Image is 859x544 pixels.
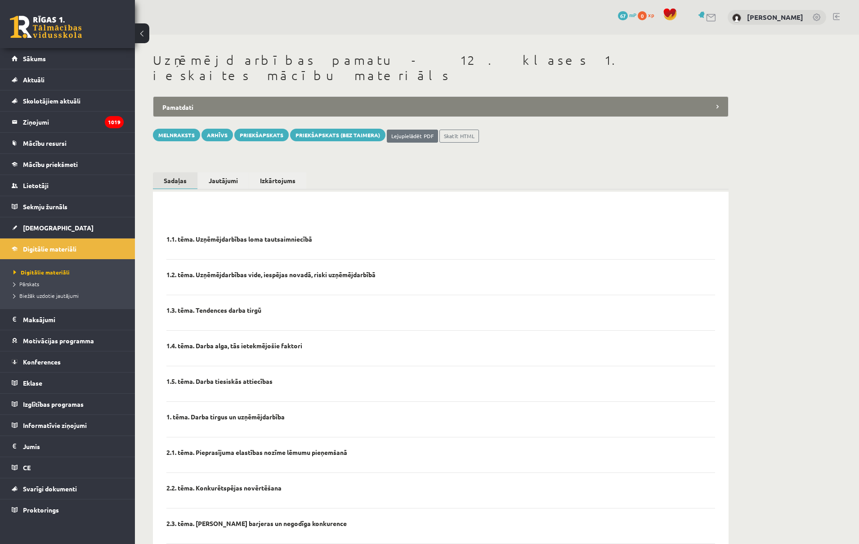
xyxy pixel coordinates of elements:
[12,90,124,111] a: Skolotājiem aktuāli
[166,377,273,385] p: 1.5. tēma. Darba tiesiskās attiecības
[23,224,94,232] span: [DEMOGRAPHIC_DATA]
[23,54,46,63] span: Sākums
[13,292,126,300] a: Biežāk uzdotie jautājumi
[105,116,124,128] i: 1019
[12,69,124,90] a: Aktuāli
[166,342,302,350] p: 1.4. tēma. Darba alga, tās ietekmējošie faktori
[12,330,124,351] a: Motivācijas programma
[153,96,729,117] legend: Pamatdati
[12,478,124,499] a: Svarīgi dokumenti
[13,280,126,288] a: Pārskats
[23,485,77,493] span: Svarīgi dokumenti
[201,129,233,141] button: Arhīvs
[12,394,124,414] a: Izglītības programas
[153,129,200,141] button: Melnraksts
[618,11,636,18] a: 67 mP
[12,457,124,478] a: CE
[747,13,803,22] a: [PERSON_NAME]
[12,217,124,238] a: [DEMOGRAPHIC_DATA]
[249,172,306,189] a: Izkārtojums
[629,11,636,18] span: mP
[12,499,124,520] a: Proktorings
[13,292,79,299] span: Biežāk uzdotie jautājumi
[12,48,124,69] a: Sākums
[13,269,70,276] span: Digitālie materiāli
[12,154,124,175] a: Mācību priekšmeti
[638,11,647,20] span: 0
[439,130,479,143] a: Skatīt HTML
[23,245,76,253] span: Digitālie materiāli
[12,133,124,153] a: Mācību resursi
[387,130,438,143] a: Lejupielādēt PDF
[290,129,385,141] a: Priekšapskats (bez taimera)
[153,53,729,83] h1: Uzņēmējdarbības pamatu - 12. klases 1. ieskaites mācību materiāls
[23,181,49,189] span: Lietotāji
[198,172,249,189] a: Jautājumi
[23,112,124,132] legend: Ziņojumi
[23,463,31,472] span: CE
[648,11,654,18] span: xp
[23,139,67,147] span: Mācību resursi
[12,175,124,196] a: Lietotāji
[166,270,376,279] p: 1.2. tēma. Uzņēmējdarbības vide, iespējas novadā, riski uzņēmējdarbībā
[23,400,84,408] span: Izglītības programas
[166,413,285,421] p: 1. tēma. Darba tirgus un uzņēmējdarbība
[12,436,124,457] a: Jumis
[166,306,261,314] p: 1.3. tēma. Tendences darba tirgū
[732,13,741,22] img: Olga Zemniece
[234,129,289,141] a: Priekšapskats
[166,484,282,492] p: 2.2. tēma. Konkurētspējas novērtēšana
[153,172,197,190] a: Sadaļas
[23,309,124,330] legend: Maksājumi
[166,448,347,456] p: 2.1. tēma. Pieprasījuma elastības nozīme lēmumu pieņemšanā
[23,421,87,429] span: Informatīvie ziņojumi
[23,358,61,366] span: Konferences
[23,76,45,84] span: Aktuāli
[13,268,126,276] a: Digitālie materiāli
[638,11,658,18] a: 0 xp
[23,442,40,450] span: Jumis
[12,373,124,393] a: Eklase
[10,16,82,38] a: Rīgas 1. Tālmācības vidusskola
[12,309,124,330] a: Maksājumi
[23,379,42,387] span: Eklase
[12,238,124,259] a: Digitālie materiāli
[23,506,59,514] span: Proktorings
[12,112,124,132] a: Ziņojumi1019
[618,11,628,20] span: 67
[12,415,124,436] a: Informatīvie ziņojumi
[12,351,124,372] a: Konferences
[166,519,347,527] p: 2.3. tēma. [PERSON_NAME] barjeras un negodīga konkurence
[12,196,124,217] a: Sekmju žurnāls
[13,280,39,288] span: Pārskats
[23,160,78,168] span: Mācību priekšmeti
[23,337,94,345] span: Motivācijas programma
[23,97,81,105] span: Skolotājiem aktuāli
[23,202,67,211] span: Sekmju žurnāls
[166,235,312,243] p: 1.1. tēma. Uzņēmējdarbības loma tautsaimniecībā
